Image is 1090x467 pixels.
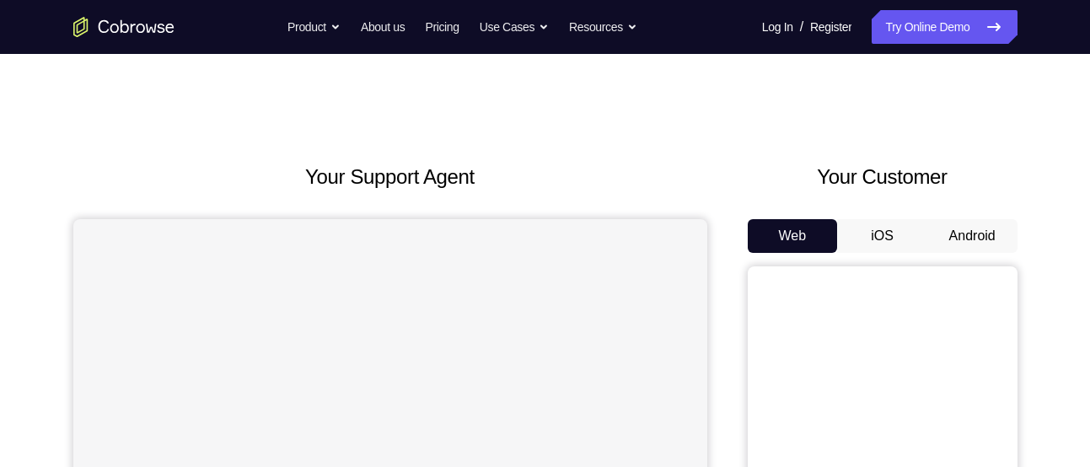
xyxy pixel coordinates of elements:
a: Pricing [425,10,459,44]
h2: Your Support Agent [73,162,707,192]
h2: Your Customer [748,162,1018,192]
button: Product [287,10,341,44]
a: Log In [762,10,793,44]
a: Try Online Demo [872,10,1017,44]
button: Use Cases [480,10,549,44]
a: Go to the home page [73,17,175,37]
a: About us [361,10,405,44]
a: Register [810,10,851,44]
span: / [800,17,803,37]
button: iOS [837,219,927,253]
button: Android [927,219,1018,253]
button: Web [748,219,838,253]
button: Resources [569,10,637,44]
